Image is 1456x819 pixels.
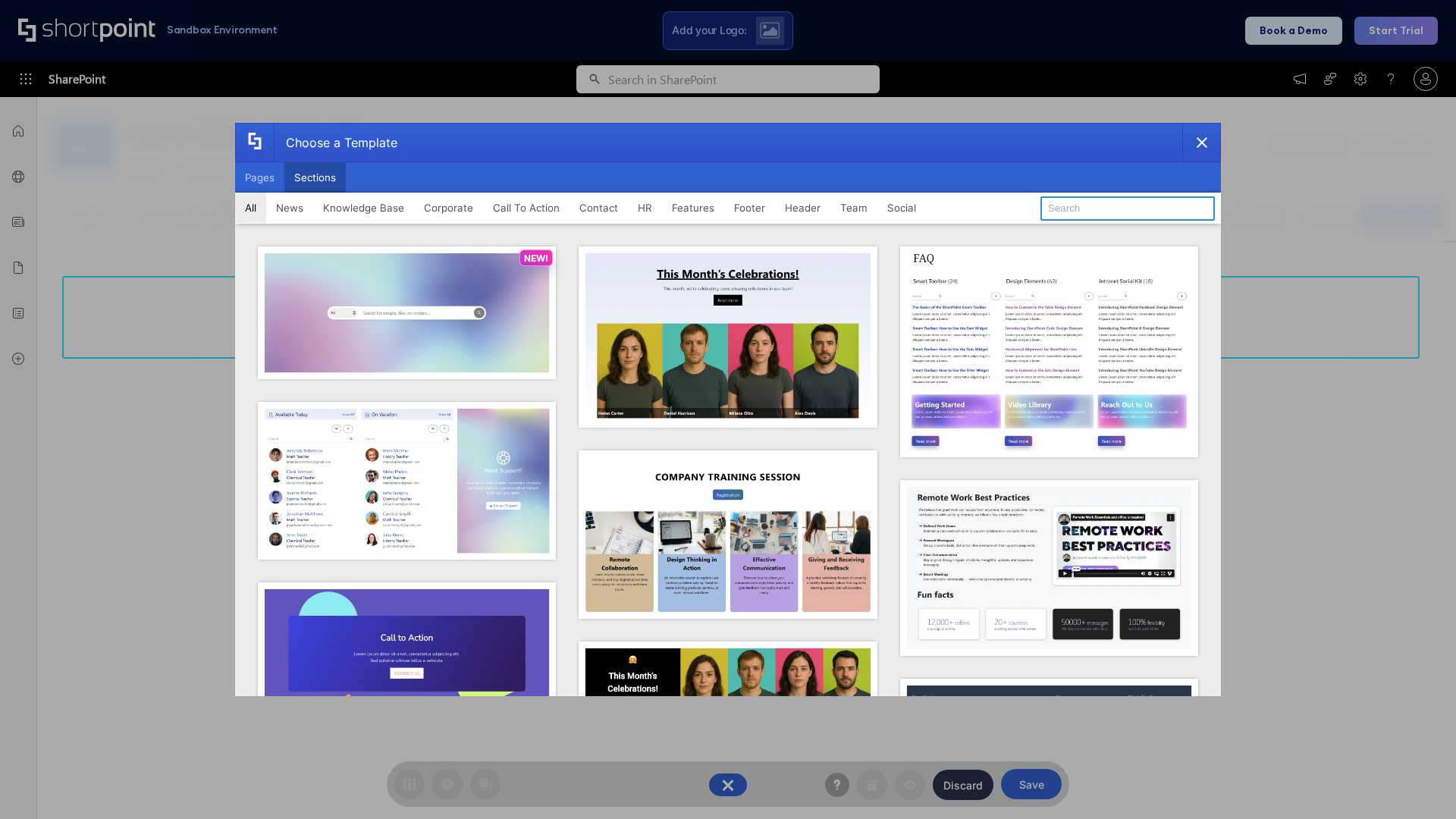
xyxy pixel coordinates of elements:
[313,193,414,223] button: Knowledge Base
[628,193,662,223] button: HR
[284,162,346,193] button: Sections
[414,193,483,223] button: Corporate
[483,193,570,223] button: Call To Action
[775,193,830,223] button: Header
[524,253,548,264] p: NEW!
[830,193,877,223] button: Team
[266,193,313,223] button: News
[662,193,724,223] button: Features
[1040,196,1215,221] input: Search
[570,193,628,223] button: Contact
[235,193,266,223] button: All
[1380,746,1456,819] iframe: Chat Widget
[235,162,284,193] button: Pages
[274,124,397,162] div: Choose a Template
[877,193,926,223] button: Social
[724,193,775,223] button: Footer
[235,123,1221,696] div: template selector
